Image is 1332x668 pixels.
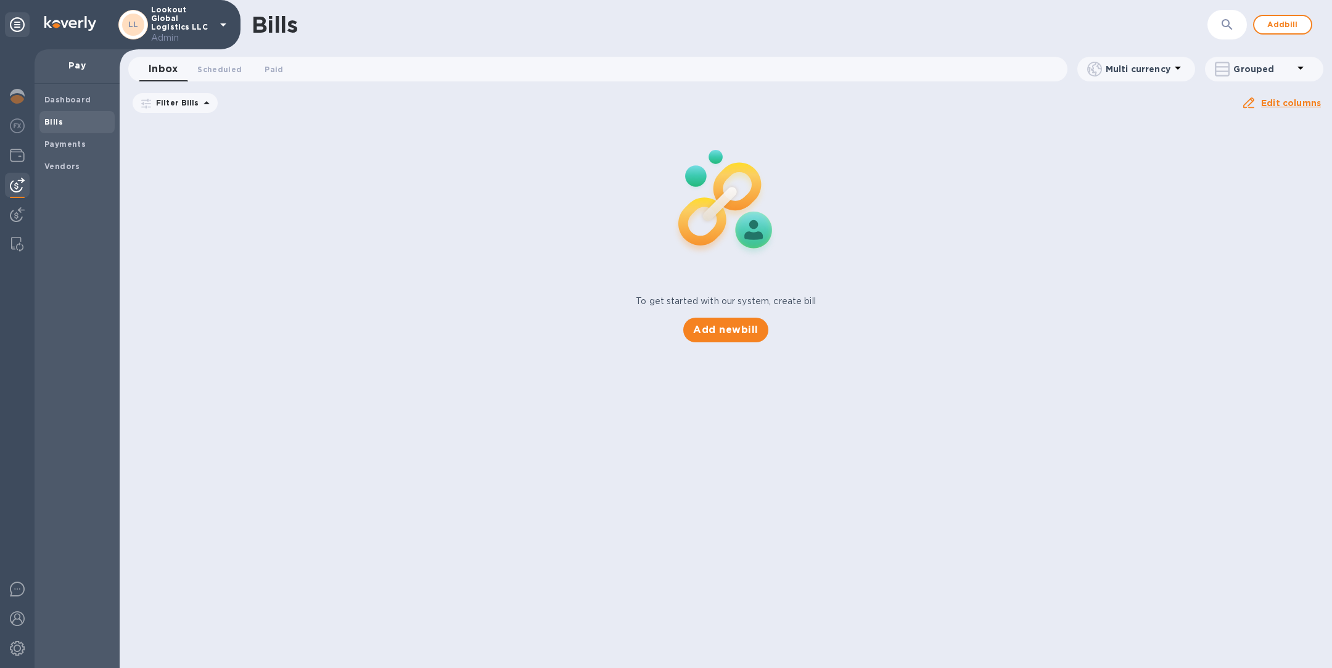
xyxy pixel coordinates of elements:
[151,31,213,44] p: Admin
[1253,15,1312,35] button: Addbill
[151,6,213,44] p: Lookout Global Logistics LLC
[5,12,30,37] div: Unpin categories
[10,118,25,133] img: Foreign exchange
[683,318,768,342] button: Add newbill
[1264,17,1301,32] span: Add bill
[1233,63,1293,75] p: Grouped
[265,63,283,76] span: Paid
[44,162,80,171] b: Vendors
[1261,98,1321,108] u: Edit columns
[44,117,63,126] b: Bills
[636,295,816,308] p: To get started with our system, create bill
[197,63,242,76] span: Scheduled
[693,323,758,337] span: Add new bill
[44,139,86,149] b: Payments
[10,148,25,163] img: Wallets
[151,97,199,108] p: Filter Bills
[252,12,297,38] h1: Bills
[44,16,96,31] img: Logo
[128,20,139,29] b: LL
[44,59,110,72] p: Pay
[44,95,91,104] b: Dashboard
[149,60,178,78] span: Inbox
[1106,63,1170,75] p: Multi currency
